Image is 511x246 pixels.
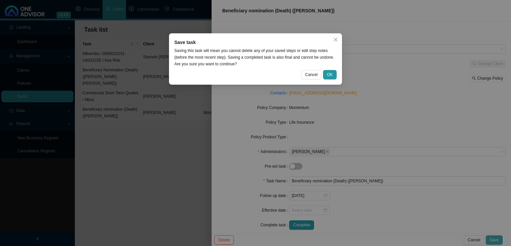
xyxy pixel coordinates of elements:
[333,37,338,42] span: close
[331,35,340,44] button: Close
[305,71,317,78] span: Cancel
[323,70,337,79] button: OK
[327,71,333,78] span: OK
[174,47,337,67] div: Saving this task will mean you cannot delete any of your saved steps or edit step notes (before t...
[301,70,321,79] button: Cancel
[174,39,337,46] div: Save task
